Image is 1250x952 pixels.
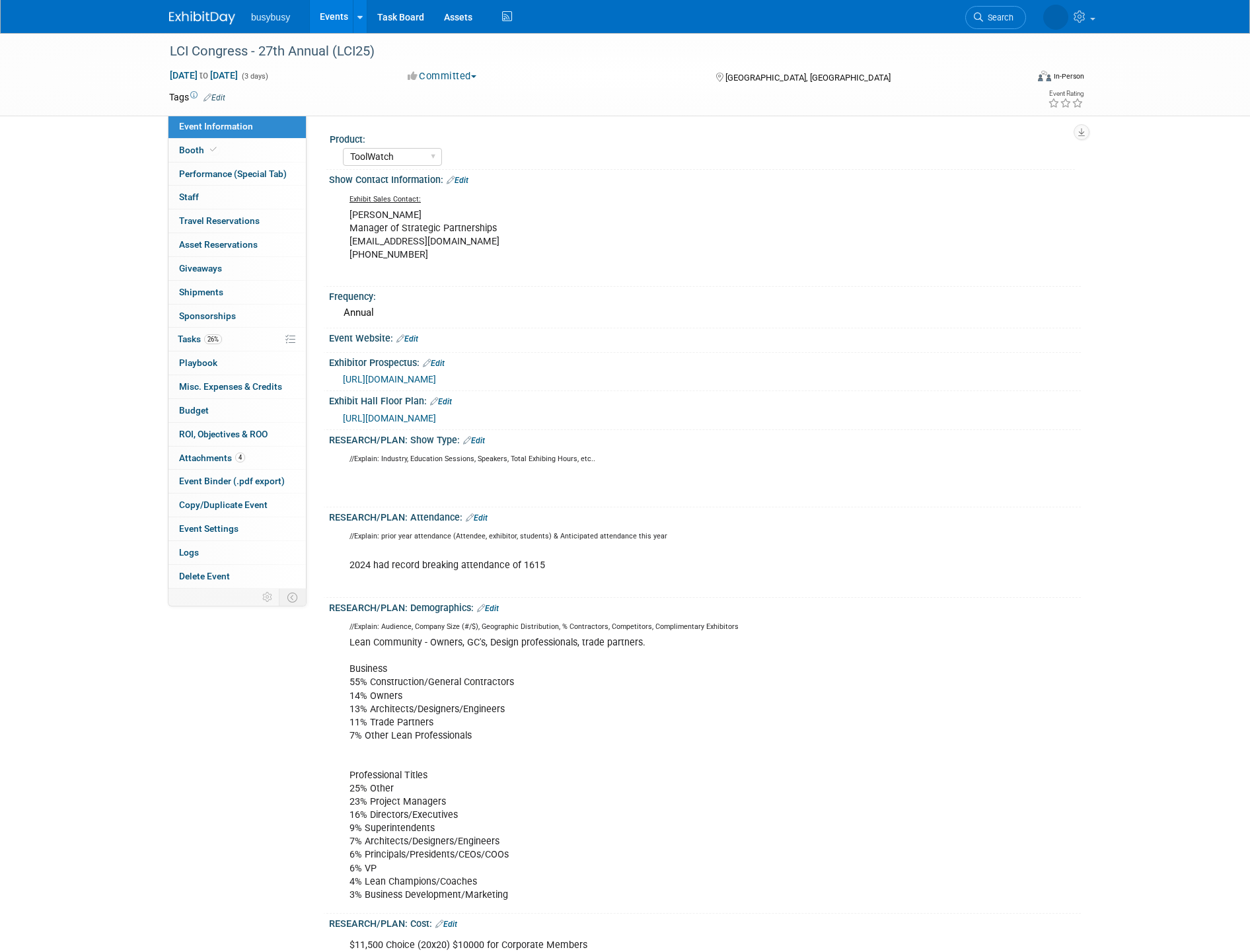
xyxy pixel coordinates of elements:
[1038,71,1051,81] img: Format-Inperson.png
[179,145,219,155] span: Booth
[329,287,1081,303] div: Frequency:
[403,69,482,83] button: Committed
[168,139,306,162] a: Booth
[329,598,1081,615] div: RESEARCH/PLAN: Demographics:
[169,91,225,104] td: Tags
[168,565,306,588] a: Delete Event
[477,604,499,613] a: Edit
[168,305,306,328] a: Sponsorships
[179,453,245,463] span: Attachments
[1053,71,1084,81] div: In-Person
[179,121,253,131] span: Event Information
[435,920,457,929] a: Edit
[329,170,1081,187] div: Show Contact Information:
[168,470,306,493] a: Event Binder (.pdf export)
[179,476,285,486] span: Event Binder (.pdf export)
[340,616,936,908] div: Lean Community - Owners, GC's, Design professionals, trade partners. Business 55% Construction/Ge...
[329,914,1081,931] div: RESEARCH/PLAN: Cost:
[168,375,306,398] a: Misc. Expenses & Credits
[343,374,436,384] a: [URL][DOMAIN_NAME]
[168,447,306,470] a: Attachments4
[168,351,306,375] a: Playbook
[169,11,235,24] img: ExhibitDay
[179,215,260,226] span: Travel Reservations
[179,192,199,202] span: Staff
[179,547,199,558] span: Logs
[168,517,306,540] a: Event Settings
[179,357,217,368] span: Playbook
[168,423,306,446] a: ROI, Objectives & ROO
[168,257,306,280] a: Giveaways
[168,209,306,233] a: Travel Reservations
[340,526,936,592] div: 2024 had record breaking attendance of 1615
[349,455,595,463] sup: //Explain: Industry, Education Sessions, Speakers, Total Exhibing Hours, etc..
[240,72,268,81] span: (3 days)
[203,93,225,102] a: Edit
[349,195,421,203] u: Exhibit Sales Contact:
[168,494,306,517] a: Copy/Duplicate Event
[329,507,1081,525] div: RESEARCH/PLAN: Attendance:
[168,399,306,422] a: Budget
[198,70,210,81] span: to
[329,430,1081,447] div: RESEARCH/PLAN: Show Type:
[169,69,239,81] span: [DATE] [DATE]
[430,397,452,406] a: Edit
[179,311,236,321] span: Sponsorships
[349,532,667,540] sup: //Explain: prior year attendance (Attendee, exhibitor, students) & Anticipated attendance this year
[179,263,222,274] span: Giveaways
[179,239,258,250] span: Asset Reservations
[329,391,1081,408] div: Exhibit Hall Floor Plan:
[423,359,445,368] a: Edit
[168,163,306,186] a: Performance (Special Tab)
[908,6,969,29] a: Search
[165,40,1006,63] div: LCI Congress - 27th Annual (LCI25)
[349,622,739,631] sup: //Explain: Audience, Company Size (#/$), Geographic Distribution, % Contractors, Competitors, Com...
[340,189,936,281] div: [PERSON_NAME] Manager of Strategic Partnerships [EMAIL_ADDRESS][DOMAIN_NAME] [PHONE_NUMBER]
[179,571,230,581] span: Delete Event
[178,334,222,344] span: Tasks
[179,405,209,416] span: Budget
[168,233,306,256] a: Asset Reservations
[168,328,306,351] a: Tasks26%
[168,115,306,138] a: Event Information
[179,168,287,179] span: Performance (Special Tab)
[948,69,1084,89] div: Event Format
[204,334,222,344] span: 26%
[329,353,1081,370] div: Exhibitor Prospectus:
[447,176,468,185] a: Edit
[210,146,217,153] i: Booth reservation complete
[466,513,488,523] a: Edit
[168,186,306,209] a: Staff
[168,281,306,304] a: Shipments
[463,436,485,445] a: Edit
[235,453,245,462] span: 4
[343,413,436,423] a: [URL][DOMAIN_NAME]
[329,328,1081,346] div: Event Website:
[339,303,1071,323] div: Annual
[396,334,418,344] a: Edit
[179,429,268,439] span: ROI, Objectives & ROO
[725,73,891,83] span: [GEOGRAPHIC_DATA], [GEOGRAPHIC_DATA]
[168,541,306,564] a: Logs
[330,129,1075,146] div: Product:
[179,523,239,534] span: Event Settings
[986,7,1068,22] img: Braden Gillespie
[279,589,307,606] td: Toggle Event Tabs
[179,381,282,392] span: Misc. Expenses & Credits
[926,13,957,22] span: Search
[251,12,290,22] span: busybusy
[256,589,279,606] td: Personalize Event Tab Strip
[1048,91,1084,97] div: Event Rating
[179,287,223,297] span: Shipments
[179,499,268,510] span: Copy/Duplicate Event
